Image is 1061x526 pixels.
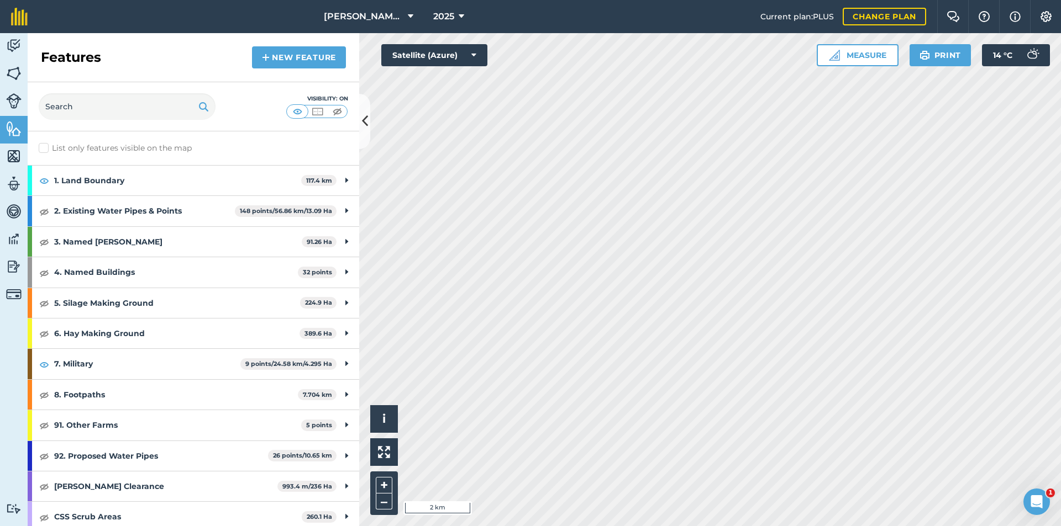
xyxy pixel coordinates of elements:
[378,446,390,458] img: Four arrows, one pointing top left, one top right, one bottom right and the last bottom left
[307,238,332,246] strong: 91.26 Ha
[6,503,22,514] img: svg+xml;base64,PD94bWwgdmVyc2lvbj0iMS4wIiBlbmNvZGluZz0idXRmLTgiPz4KPCEtLSBHZW5lcmF0b3I6IEFkb2JlIE...
[6,286,22,302] img: svg+xml;base64,PD94bWwgdmVyc2lvbj0iMS4wIiBlbmNvZGluZz0idXRmLTgiPz4KPCEtLSBHZW5lcmF0b3I6IEFkb2JlIE...
[28,166,359,195] div: 1. Land Boundary117.4 km
[262,51,270,64] img: svg+xml;base64,PHN2ZyB4bWxucz0iaHR0cDovL3d3dy53My5vcmcvMjAwMC9zdmciIHdpZHRoPSIxNCIgaGVpZ2h0PSIyNC...
[303,391,332,399] strong: 7.704 km
[245,360,332,368] strong: 9 points / 24.58 km / 4.295 Ha
[829,50,840,61] img: Ruler icon
[252,46,346,68] a: New feature
[39,296,49,310] img: svg+xml;base64,PHN2ZyB4bWxucz0iaHR0cDovL3d3dy53My5vcmcvMjAwMC9zdmciIHdpZHRoPSIxOCIgaGVpZ2h0PSIyNC...
[843,8,926,25] a: Change plan
[39,388,49,401] img: svg+xml;base64,PHN2ZyB4bWxucz0iaHR0cDovL3d3dy53My5vcmcvMjAwMC9zdmciIHdpZHRoPSIxOCIgaGVpZ2h0PSIyNC...
[6,148,22,164] img: svg+xml;base64,PHN2ZyB4bWxucz0iaHR0cDovL3d3dy53My5vcmcvMjAwMC9zdmciIHdpZHRoPSI1NiIgaGVpZ2h0PSI2MC...
[993,44,1012,66] span: 14 ° C
[286,94,348,103] div: Visibility: On
[28,227,359,257] div: 3. Named [PERSON_NAME]91.26 Ha
[303,268,332,276] strong: 32 points
[381,44,487,66] button: Satellite (Azure)
[947,11,960,22] img: Two speech bubbles overlapping with the left bubble in the forefront
[54,380,298,410] strong: 8. Footpaths
[370,405,398,433] button: i
[1046,488,1055,497] span: 1
[28,380,359,410] div: 8. Footpaths7.704 km
[54,441,268,471] strong: 92. Proposed Water Pipes
[39,480,49,493] img: svg+xml;base64,PHN2ZyB4bWxucz0iaHR0cDovL3d3dy53My5vcmcvMjAwMC9zdmciIHdpZHRoPSIxOCIgaGVpZ2h0PSIyNC...
[305,299,332,306] strong: 224.9 Ha
[433,10,454,23] span: 2025
[39,511,49,524] img: svg+xml;base64,PHN2ZyB4bWxucz0iaHR0cDovL3d3dy53My5vcmcvMjAwMC9zdmciIHdpZHRoPSIxOCIgaGVpZ2h0PSIyNC...
[54,318,300,348] strong: 6. Hay Making Ground
[291,106,304,117] img: svg+xml;base64,PHN2ZyB4bWxucz0iaHR0cDovL3d3dy53My5vcmcvMjAwMC9zdmciIHdpZHRoPSI1MCIgaGVpZ2h0PSI0MC...
[28,410,359,440] div: 91. Other Farms5 points
[1010,10,1021,23] img: svg+xml;base64,PHN2ZyB4bWxucz0iaHR0cDovL3d3dy53My5vcmcvMjAwMC9zdmciIHdpZHRoPSIxNyIgaGVpZ2h0PSIxNy...
[6,176,22,192] img: svg+xml;base64,PD94bWwgdmVyc2lvbj0iMS4wIiBlbmNvZGluZz0idXRmLTgiPz4KPCEtLSBHZW5lcmF0b3I6IEFkb2JlIE...
[54,257,298,287] strong: 4. Named Buildings
[39,266,49,279] img: svg+xml;base64,PHN2ZyB4bWxucz0iaHR0cDovL3d3dy53My5vcmcvMjAwMC9zdmciIHdpZHRoPSIxOCIgaGVpZ2h0PSIyNC...
[54,410,301,440] strong: 91. Other Farms
[28,196,359,226] div: 2. Existing Water Pipes & Points148 points/56.86 km/13.09 Ha
[307,513,332,520] strong: 260.1 Ha
[311,106,324,117] img: svg+xml;base64,PHN2ZyB4bWxucz0iaHR0cDovL3d3dy53My5vcmcvMjAwMC9zdmciIHdpZHRoPSI1MCIgaGVpZ2h0PSI0MC...
[28,471,359,501] div: [PERSON_NAME] Clearance993.4 m/236 Ha
[304,330,332,337] strong: 389.6 Ha
[324,10,403,23] span: [PERSON_NAME] Cross
[28,257,359,287] div: 4. Named Buildings32 points
[28,349,359,379] div: 7. Military9 points/24.58 km/4.295 Ha
[39,358,49,371] img: svg+xml;base64,PHN2ZyB4bWxucz0iaHR0cDovL3d3dy53My5vcmcvMjAwMC9zdmciIHdpZHRoPSIxOCIgaGVpZ2h0PSIyNC...
[6,231,22,247] img: svg+xml;base64,PD94bWwgdmVyc2lvbj0iMS4wIiBlbmNvZGluZz0idXRmLTgiPz4KPCEtLSBHZW5lcmF0b3I6IEFkb2JlIE...
[198,100,209,113] img: svg+xml;base64,PHN2ZyB4bWxucz0iaHR0cDovL3d3dy53My5vcmcvMjAwMC9zdmciIHdpZHRoPSIxOSIgaGVpZ2h0PSIyNC...
[982,44,1050,66] button: 14 °C
[1023,488,1050,515] iframe: Intercom live chat
[39,174,49,187] img: svg+xml;base64,PHN2ZyB4bWxucz0iaHR0cDovL3d3dy53My5vcmcvMjAwMC9zdmciIHdpZHRoPSIxOCIgaGVpZ2h0PSIyNC...
[39,327,49,340] img: svg+xml;base64,PHN2ZyB4bWxucz0iaHR0cDovL3d3dy53My5vcmcvMjAwMC9zdmciIHdpZHRoPSIxOCIgaGVpZ2h0PSIyNC...
[910,44,971,66] button: Print
[54,227,302,257] strong: 3. Named [PERSON_NAME]
[6,258,22,275] img: svg+xml;base64,PD94bWwgdmVyc2lvbj0iMS4wIiBlbmNvZGluZz0idXRmLTgiPz4KPCEtLSBHZW5lcmF0b3I6IEFkb2JlIE...
[6,120,22,137] img: svg+xml;base64,PHN2ZyB4bWxucz0iaHR0cDovL3d3dy53My5vcmcvMjAwMC9zdmciIHdpZHRoPSI1NiIgaGVpZ2h0PSI2MC...
[376,493,392,509] button: –
[39,418,49,432] img: svg+xml;base64,PHN2ZyB4bWxucz0iaHR0cDovL3d3dy53My5vcmcvMjAwMC9zdmciIHdpZHRoPSIxOCIgaGVpZ2h0PSIyNC...
[39,449,49,463] img: svg+xml;base64,PHN2ZyB4bWxucz0iaHR0cDovL3d3dy53My5vcmcvMjAwMC9zdmciIHdpZHRoPSIxOCIgaGVpZ2h0PSIyNC...
[39,142,192,154] label: List only features visible on the map
[306,177,332,184] strong: 117.4 km
[54,196,235,226] strong: 2. Existing Water Pipes & Points
[978,11,991,22] img: A question mark icon
[6,203,22,220] img: svg+xml;base64,PD94bWwgdmVyc2lvbj0iMS4wIiBlbmNvZGluZz0idXRmLTgiPz4KPCEtLSBHZW5lcmF0b3I6IEFkb2JlIE...
[330,106,344,117] img: svg+xml;base64,PHN2ZyB4bWxucz0iaHR0cDovL3d3dy53My5vcmcvMjAwMC9zdmciIHdpZHRoPSI1MCIgaGVpZ2h0PSI0MC...
[382,412,386,426] span: i
[1039,11,1053,22] img: A cog icon
[11,8,28,25] img: fieldmargin Logo
[282,482,332,490] strong: 993.4 m / 236 Ha
[28,288,359,318] div: 5. Silage Making Ground224.9 Ha
[54,471,277,501] strong: [PERSON_NAME] Clearance
[41,49,101,66] h2: Features
[28,318,359,348] div: 6. Hay Making Ground389.6 Ha
[6,38,22,54] img: svg+xml;base64,PD94bWwgdmVyc2lvbj0iMS4wIiBlbmNvZGluZz0idXRmLTgiPz4KPCEtLSBHZW5lcmF0b3I6IEFkb2JlIE...
[39,93,216,120] input: Search
[240,207,332,215] strong: 148 points / 56.86 km / 13.09 Ha
[39,205,49,218] img: svg+xml;base64,PHN2ZyB4bWxucz0iaHR0cDovL3d3dy53My5vcmcvMjAwMC9zdmciIHdpZHRoPSIxOCIgaGVpZ2h0PSIyNC...
[28,441,359,471] div: 92. Proposed Water Pipes26 points/10.65 km
[6,93,22,109] img: svg+xml;base64,PD94bWwgdmVyc2lvbj0iMS4wIiBlbmNvZGluZz0idXRmLTgiPz4KPCEtLSBHZW5lcmF0b3I6IEFkb2JlIE...
[817,44,899,66] button: Measure
[39,235,49,248] img: svg+xml;base64,PHN2ZyB4bWxucz0iaHR0cDovL3d3dy53My5vcmcvMjAwMC9zdmciIHdpZHRoPSIxOCIgaGVpZ2h0PSIyNC...
[54,166,301,195] strong: 1. Land Boundary
[54,349,240,379] strong: 7. Military
[54,288,300,318] strong: 5. Silage Making Ground
[273,451,332,459] strong: 26 points / 10.65 km
[920,49,930,62] img: svg+xml;base64,PHN2ZyB4bWxucz0iaHR0cDovL3d3dy53My5vcmcvMjAwMC9zdmciIHdpZHRoPSIxOSIgaGVpZ2h0PSIyNC...
[760,10,834,23] span: Current plan : PLUS
[6,65,22,82] img: svg+xml;base64,PHN2ZyB4bWxucz0iaHR0cDovL3d3dy53My5vcmcvMjAwMC9zdmciIHdpZHRoPSI1NiIgaGVpZ2h0PSI2MC...
[306,421,332,429] strong: 5 points
[376,477,392,493] button: +
[1021,44,1043,66] img: svg+xml;base64,PD94bWwgdmVyc2lvbj0iMS4wIiBlbmNvZGluZz0idXRmLTgiPz4KPCEtLSBHZW5lcmF0b3I6IEFkb2JlIE...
